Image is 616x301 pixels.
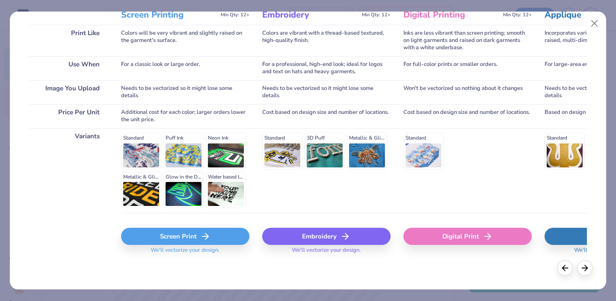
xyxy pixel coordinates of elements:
[262,228,391,245] div: Embroidery
[503,12,532,18] span: Min Qty: 12+
[221,12,249,18] span: Min Qty: 12+
[262,80,391,104] div: Needs to be vectorized so it might lose some details
[262,25,391,56] div: Colors are vibrant with a thread-based textured, high-quality finish.
[29,104,108,128] div: Price Per Unit
[121,25,249,56] div: Colors will be very vibrant and slightly raised on the garment's surface.
[121,104,249,128] div: Additional cost for each color; larger orders lower the unit price.
[29,80,108,104] div: Image You Upload
[362,12,391,18] span: Min Qty: 12+
[121,56,249,80] div: For a classic look or large order.
[121,80,249,104] div: Needs to be vectorized so it might lose some details
[288,247,364,259] span: We'll vectorize your design.
[147,247,223,259] span: We'll vectorize your design.
[403,56,532,80] div: For full-color prints or smaller orders.
[29,56,108,80] div: Use When
[262,9,358,21] h3: Embroidery
[403,228,532,245] div: Digital Print
[403,104,532,128] div: Cost based on design size and number of locations.
[403,25,532,56] div: Inks are less vibrant than screen printing; smooth on light garments and raised on dark garments ...
[403,9,500,21] h3: Digital Printing
[262,104,391,128] div: Cost based on design size and number of locations.
[121,9,217,21] h3: Screen Printing
[262,56,391,80] div: For a professional, high-end look; ideal for logos and text on hats and heavy garments.
[586,15,603,32] button: Close
[29,128,108,213] div: Variants
[403,80,532,104] div: Won't be vectorized so nothing about it changes
[29,25,108,56] div: Print Like
[121,228,249,245] div: Screen Print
